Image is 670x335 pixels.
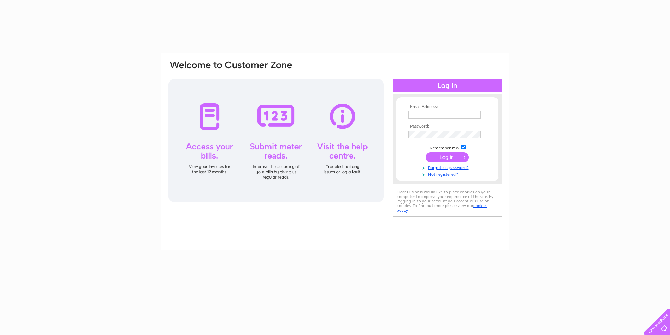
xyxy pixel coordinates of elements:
[407,144,488,151] td: Remember me?
[407,104,488,109] th: Email Address:
[408,170,488,177] a: Not registered?
[407,124,488,129] th: Password:
[426,152,469,162] input: Submit
[397,203,487,213] a: cookies policy
[408,164,488,170] a: Forgotten password?
[393,186,502,217] div: Clear Business would like to place cookies on your computer to improve your experience of the sit...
